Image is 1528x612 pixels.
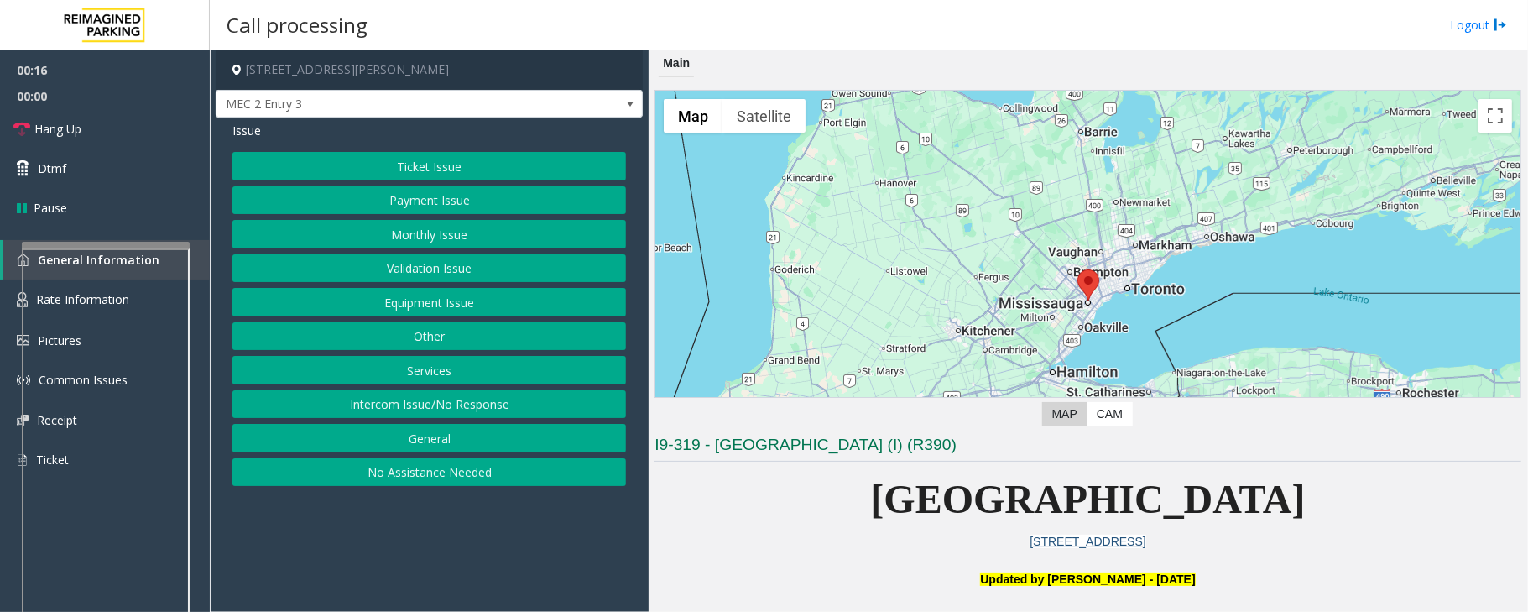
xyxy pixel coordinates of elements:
[3,240,210,280] a: General Information
[1077,269,1099,301] div: 1 Robert Speck Parkway, Mississauga, ON
[17,415,29,426] img: 'icon'
[17,292,28,307] img: 'icon'
[1494,16,1507,34] img: logout
[980,573,1195,586] b: Updated by [PERSON_NAME] - [DATE]
[38,160,66,177] span: Dtmf
[34,120,81,138] span: Hang Up
[1030,535,1145,548] a: [STREET_ADDRESS]
[1042,402,1087,426] label: Map
[1450,16,1507,34] a: Logout
[1087,402,1133,426] label: CAM
[871,477,1306,521] span: [GEOGRAPHIC_DATA]
[232,186,626,215] button: Payment Issue
[1478,99,1512,133] button: Toggle fullscreen view
[659,50,694,77] div: Main
[232,356,626,384] button: Services
[232,424,626,452] button: General
[17,452,28,468] img: 'icon'
[216,91,557,118] span: MEC 2 Entry 3
[232,122,261,139] span: Issue
[232,322,626,351] button: Other
[34,199,67,217] span: Pause
[664,99,722,133] button: Show street map
[17,335,29,346] img: 'icon'
[232,288,626,316] button: Equipment Issue
[17,254,29,266] img: 'icon'
[232,254,626,283] button: Validation Issue
[232,390,626,419] button: Intercom Issue/No Response
[232,220,626,248] button: Monthly Issue
[216,50,643,90] h4: [STREET_ADDRESS][PERSON_NAME]
[232,458,626,487] button: No Assistance Needed
[722,99,806,133] button: Show satellite imagery
[654,434,1521,462] h3: I9-319 - [GEOGRAPHIC_DATA] (I) (R390)
[232,152,626,180] button: Ticket Issue
[17,374,30,387] img: 'icon'
[218,4,376,45] h3: Call processing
